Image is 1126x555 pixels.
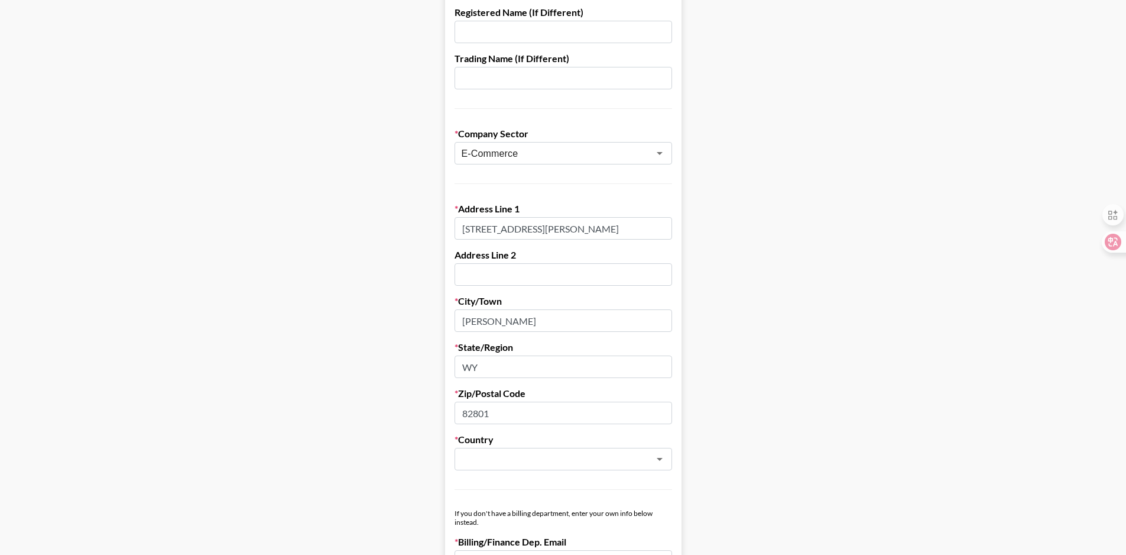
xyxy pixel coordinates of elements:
[651,145,668,162] button: Open
[455,128,672,140] label: Company Sector
[455,536,672,548] label: Billing/Finance Dep. Email
[455,434,672,446] label: Country
[455,53,672,64] label: Trading Name (If Different)
[455,388,672,399] label: Zip/Postal Code
[455,341,672,353] label: State/Region
[651,451,668,467] button: Open
[455,203,672,215] label: Address Line 1
[455,509,672,527] div: If you don't have a billing department, enter your own info below instead.
[455,249,672,261] label: Address Line 2
[455,7,672,18] label: Registered Name (If Different)
[455,295,672,307] label: City/Town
